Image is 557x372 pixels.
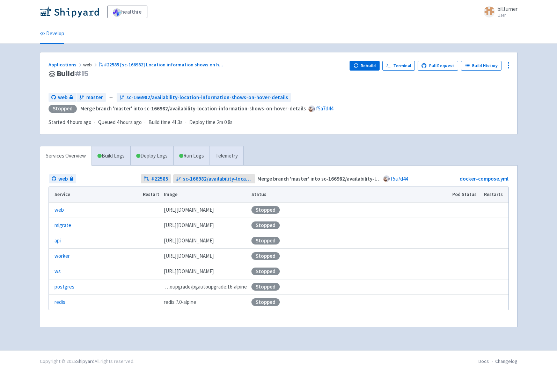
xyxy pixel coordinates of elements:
a: sc-166982/availability-location-information-shows-on-hover-details [117,93,291,102]
span: web [58,175,68,183]
a: Develop [40,24,64,44]
div: Stopped [251,298,280,306]
a: billturner User [479,6,518,17]
div: Stopped [251,206,280,214]
span: [DOMAIN_NAME][URL] [164,206,214,214]
strong: Merge branch 'master' into sc-166982/availability-location-information-shows-on-hover-details [80,105,306,112]
a: worker [54,252,70,260]
span: Started [49,119,91,125]
a: Build Logs [92,146,130,166]
a: ws [54,268,61,276]
a: #22585 [141,174,171,184]
a: Applications [49,61,83,68]
th: Restarts [482,187,508,202]
a: web [49,93,76,102]
a: #22585 [sc-166982] Location information shows on h... [98,61,225,68]
a: web [54,206,64,214]
strong: # 22585 [151,175,168,183]
a: master [76,93,106,102]
span: redis:7.0-alpine [164,298,196,306]
div: Stopped [49,105,77,113]
th: Status [249,187,450,202]
a: Shipyard [76,358,95,364]
a: Run Logs [173,146,210,166]
div: Stopped [251,237,280,245]
div: · · · [49,118,237,126]
a: Docs [478,358,489,364]
th: Service [49,187,141,202]
th: Pod Status [450,187,482,202]
div: Stopped [251,221,280,229]
div: Stopped [251,283,280,291]
span: ← [109,94,114,102]
time: 4 hours ago [117,119,142,125]
a: docker-compose.yml [460,175,508,182]
a: Deploy Logs [130,146,173,166]
a: web [49,174,76,184]
img: Shipyard logo [40,6,99,17]
time: 4 hours ago [66,119,91,125]
a: f5a7d44 [391,175,408,182]
span: # 15 [75,69,89,79]
a: sc-166982/availability-location-information-shows-on-hover-details [173,174,255,184]
th: Image [161,187,249,202]
a: migrate [54,221,71,229]
div: Copyright © 2025 All rights reserved. [40,358,134,365]
a: Build History [461,61,501,71]
a: Changelog [495,358,518,364]
span: master [86,94,103,102]
a: Telemetry [210,146,243,166]
span: 41.3s [172,118,183,126]
span: web [83,61,98,68]
span: sc-166982/availability-location-information-shows-on-hover-details [126,94,288,102]
a: healthie [107,6,147,18]
span: [DOMAIN_NAME][URL] [164,237,214,245]
small: User [498,13,518,17]
a: api [54,237,61,245]
a: postgres [54,283,74,291]
strong: Merge branch 'master' into sc-166982/availability-location-information-shows-on-hover-details [257,175,483,182]
span: [DOMAIN_NAME][URL] [164,252,214,260]
span: billturner [498,6,518,12]
button: Rebuild [350,61,380,71]
a: Pull Request [418,61,459,71]
div: Stopped [251,252,280,260]
div: Stopped [251,268,280,275]
span: Deploy time [189,118,215,126]
span: #22585 [sc-166982] Location information shows on h ... [104,61,223,68]
span: Build time [148,118,170,126]
a: f5a7d44 [316,105,333,112]
span: Build [57,70,89,78]
span: web [58,94,67,102]
span: [DOMAIN_NAME][URL] [164,221,214,229]
span: [DOMAIN_NAME][URL] [164,268,214,276]
th: Restart [141,187,162,202]
span: 2m 0.8s [217,118,233,126]
span: Queued [98,119,142,125]
span: pgautoupgrade/pgautoupgrade:16-alpine [164,283,247,291]
span: sc-166982/availability-location-information-shows-on-hover-details [183,175,252,183]
a: Services Overview [40,146,91,166]
a: Terminal [382,61,415,71]
a: redis [54,298,65,306]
